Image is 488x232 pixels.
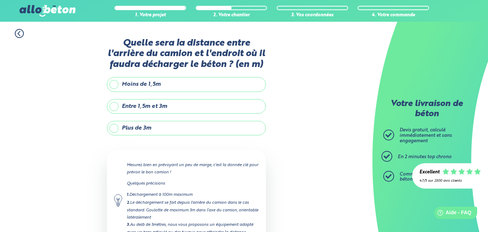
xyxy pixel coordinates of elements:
[127,191,259,199] div: Déchargement à 100m maximum
[107,38,266,70] label: Quelle sera la distance entre l'arrière du camion et l'endroit où il faudra décharger le béton ? ...
[358,13,429,18] div: 4. Votre commande
[424,204,480,224] iframe: Help widget launcher
[115,13,186,18] div: 1. Votre projet
[107,77,266,92] label: Moins de 1,5m
[20,5,75,17] img: allobéton
[107,99,266,114] label: Entre 1,5m et 3m
[127,193,129,197] strong: 1.
[127,223,130,227] strong: 3.
[127,201,130,205] strong: 2.
[127,199,259,221] div: Le déchargement se fait depuis l'arrière du camion dans le cas standard. Goulotte de maximum 3m d...
[127,180,259,187] p: Quelques précisions
[127,161,259,176] p: Mesurez bien en prévoyant un peu de marge, c'est la donnée clé pour prévoir le bon camion !
[196,13,267,18] div: 2. Votre chantier
[277,13,348,18] div: 3. Vos coordonnées
[107,121,266,135] label: Plus de 3m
